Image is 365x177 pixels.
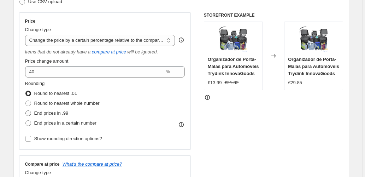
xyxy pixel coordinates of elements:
[25,66,165,78] input: -20
[34,101,100,106] span: Round to nearest whole number
[204,12,343,18] h6: STOREFRONT EXAMPLE
[63,161,122,167] button: What's the compare at price?
[25,161,60,167] h3: Compare at price
[25,81,45,86] span: Rounding
[34,110,69,116] span: End prices in .99
[208,57,259,76] span: Organizador de Porta-Malas para Automóveis Trydink InnovaGoods
[25,49,91,55] i: Items that do not already have a
[166,69,170,74] span: %
[288,79,302,86] div: €29.85
[25,58,69,64] span: Price change amount
[300,25,328,54] img: organizador-de-porta-malas-para-automoveis-trydink-innovagoods-603_80x.webp
[25,27,51,32] span: Change type
[34,91,77,96] span: Round to nearest .01
[92,49,126,55] button: compare at price
[25,18,35,24] h3: Price
[34,120,96,126] span: End prices in a certain number
[178,36,185,44] div: help
[225,79,239,86] strike: €21.32
[208,79,222,86] div: €13.99
[219,25,247,54] img: organizador-de-porta-malas-para-automoveis-trydink-innovagoods-603_80x.webp
[34,136,102,141] span: Show rounding direction options?
[25,170,51,175] span: Change type
[127,49,158,55] i: will be ignored.
[288,57,339,76] span: Organizador de Porta-Malas para Automóveis Trydink InnovaGoods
